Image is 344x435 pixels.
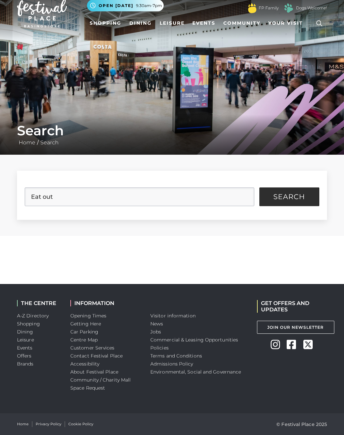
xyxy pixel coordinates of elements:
[266,17,309,29] a: Your Visit
[150,337,238,343] a: Commercial & Leasing Opportunities
[70,361,99,367] a: Accessibility
[70,321,101,327] a: Getting Here
[99,3,133,9] span: Open [DATE]
[150,345,169,351] a: Policies
[273,193,305,200] span: Search
[39,139,60,146] a: Search
[70,377,131,391] a: Community / Charity Mall Space Request
[17,321,40,327] a: Shopping
[17,353,32,359] a: Offers
[36,421,61,427] a: Privacy Policy
[150,361,193,367] a: Admissions Policy
[70,300,140,306] h2: INFORMATION
[70,329,98,335] a: Car Parking
[70,369,118,375] a: About Festival Place
[296,5,327,11] a: Dogs Welcome!
[70,313,106,319] a: Opening Times
[17,300,60,306] h2: THE CENTRE
[17,329,33,335] a: Dining
[17,139,37,146] a: Home
[70,337,98,343] a: Centre Map
[17,123,327,139] h1: Search
[25,187,254,206] input: Search Site
[190,17,218,29] a: Events
[136,3,162,9] span: 9.30am-7pm
[68,421,93,427] a: Cookie Policy
[17,313,49,319] a: A-Z Directory
[150,313,196,319] a: Visitor information
[17,345,33,351] a: Events
[157,17,187,29] a: Leisure
[276,420,327,428] p: © Festival Place 2025
[17,361,34,367] a: Brands
[257,321,334,334] a: Join Our Newsletter
[17,421,29,427] a: Home
[259,5,279,11] a: FP Family
[17,337,34,343] a: Leisure
[150,329,161,335] a: Jobs
[12,123,332,147] div: /
[127,17,154,29] a: Dining
[257,300,327,313] h2: GET OFFERS AND UPDATES
[221,17,263,29] a: Community
[87,17,124,29] a: Shopping
[150,353,202,359] a: Terms and Conditions
[70,353,123,359] a: Contact Festival Place
[268,20,303,27] span: Your Visit
[150,369,241,375] a: Environmental, Social and Governance
[150,321,163,327] a: News
[259,187,319,206] button: Search
[70,345,115,351] a: Customer Services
